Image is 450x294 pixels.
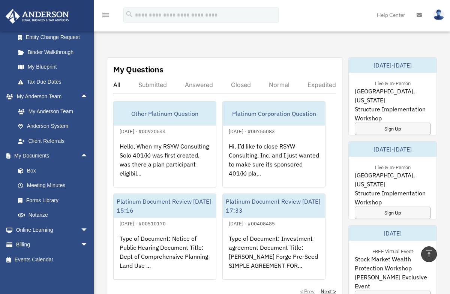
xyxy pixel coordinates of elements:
[223,136,325,194] div: Hi, I’d like to close RSYW Consulting, Inc. and I just wanted to make sure its sponsored 401(k) p...
[113,101,216,187] a: Other Platinum Question[DATE] - #00920544Hello, When my RSYW Consulting Solo 401(k) was first cre...
[369,79,417,87] div: Live & In-Person
[10,193,99,208] a: Forms Library
[421,246,437,262] a: vertical_align_top
[349,58,436,73] div: [DATE]-[DATE]
[113,193,216,280] a: Platinum Document Review [DATE] 15:16[DATE] - #00510170Type of Document: Notice of Public Hearing...
[10,178,99,193] a: Meeting Minutes
[269,81,289,88] div: Normal
[355,207,430,219] a: Sign Up
[369,163,417,171] div: Live & In-Person
[10,208,99,223] a: Notarize
[355,171,430,189] span: [GEOGRAPHIC_DATA], [US_STATE]
[223,194,325,218] div: Platinum Document Review [DATE] 17:33
[10,74,99,89] a: Tax Due Dates
[138,81,167,88] div: Submitted
[5,252,99,267] a: Events Calendar
[223,228,325,286] div: Type of Document: Investment agreement Document Title: [PERSON_NAME] Forge Pre-Seed SIMPLE AGREEM...
[114,136,216,194] div: Hello, When my RSYW Consulting Solo 401(k) was first created, was there a plan participant eligib...
[113,64,163,75] div: My Questions
[5,222,99,237] a: Online Learningarrow_drop_down
[81,148,96,164] span: arrow_drop_up
[355,255,430,273] span: Stock Market Wealth Protection Workshop
[10,133,99,148] a: Client Referrals
[5,237,99,252] a: Billingarrow_drop_down
[223,127,281,135] div: [DATE] - #00755083
[223,219,281,227] div: [DATE] - #00408485
[114,194,216,218] div: Platinum Document Review [DATE] 15:16
[10,119,99,134] a: Anderson System
[355,123,430,135] a: Sign Up
[125,10,133,18] i: search
[81,222,96,238] span: arrow_drop_down
[81,89,96,105] span: arrow_drop_up
[114,127,172,135] div: [DATE] - #00920544
[433,9,444,20] img: User Pic
[10,45,99,60] a: Binder Walkthrough
[349,226,436,241] div: [DATE]
[355,273,430,291] span: [PERSON_NAME] Exclusive Event
[101,13,110,19] a: menu
[81,237,96,253] span: arrow_drop_down
[10,163,99,178] a: Box
[424,249,433,258] i: vertical_align_top
[101,10,110,19] i: menu
[113,81,120,88] div: All
[3,9,71,24] img: Anderson Advisors Platinum Portal
[222,193,325,280] a: Platinum Document Review [DATE] 17:33[DATE] - #00408485Type of Document: Investment agreement Doc...
[307,81,336,88] div: Expedited
[355,105,430,123] span: Structure Implementation Workshop
[223,102,325,126] div: Platinum Corporation Question
[114,219,172,227] div: [DATE] - #00510170
[349,142,436,157] div: [DATE]-[DATE]
[231,81,251,88] div: Closed
[10,30,99,45] a: Entity Change Request
[10,104,99,119] a: My Anderson Team
[185,81,213,88] div: Answered
[10,60,99,75] a: My Blueprint
[114,102,216,126] div: Other Platinum Question
[366,247,419,255] div: FREE Virtual Event
[355,189,430,207] span: Structure Implementation Workshop
[5,148,99,163] a: My Documentsarrow_drop_up
[5,89,99,104] a: My Anderson Teamarrow_drop_up
[222,101,325,187] a: Platinum Corporation Question[DATE] - #00755083Hi, I’d like to close RSYW Consulting, Inc. and I ...
[114,228,216,286] div: Type of Document: Notice of Public Hearing Document Title: Dept of Comprehensive Planning Land Us...
[355,87,430,105] span: [GEOGRAPHIC_DATA], [US_STATE]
